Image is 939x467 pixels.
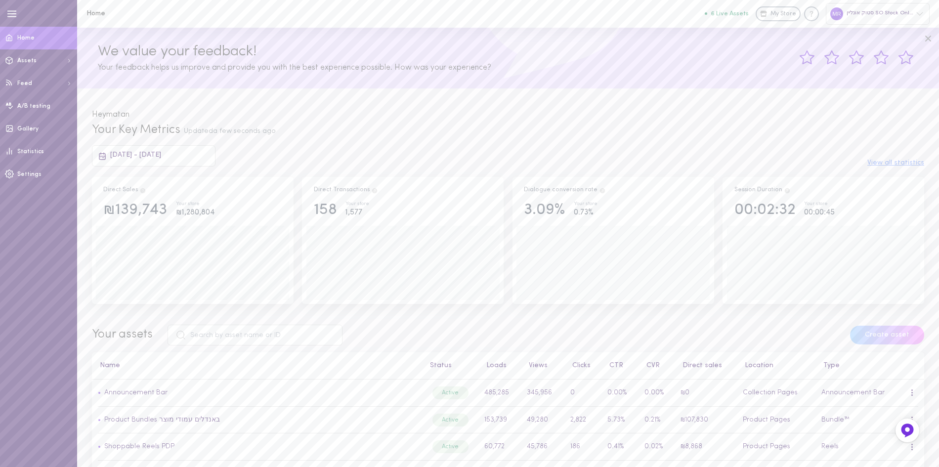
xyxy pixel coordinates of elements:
div: Your store [176,202,214,207]
button: CTR [604,362,623,369]
span: • [98,416,101,424]
div: Dialogue conversion rate [524,186,606,195]
a: Announcement Bar [104,389,168,396]
td: ₪107,830 [675,406,737,433]
span: Settings [17,171,42,177]
button: Direct sales [678,362,722,369]
td: 0.21% [639,406,675,433]
h1: Home [86,10,250,17]
td: 153,739 [478,406,521,433]
span: Assets [17,58,37,64]
div: 0.73% [574,207,598,219]
div: Active [432,386,469,399]
span: Feed [17,81,32,86]
span: Collection Pages [743,389,798,396]
span: Your assets [92,329,153,340]
span: Your feedback helps us improve and provide you with the best experience possible. How was your ex... [98,64,491,72]
span: A/B testing [17,103,50,109]
span: Hey matan [92,111,129,119]
td: ₪0 [675,380,737,407]
button: CVR [641,362,660,369]
span: Home [17,35,35,41]
td: 60,772 [478,433,521,461]
div: 00:00:45 [804,207,835,219]
div: 3.09% [524,202,565,219]
span: Product Pages [743,443,790,450]
div: Active [432,440,469,453]
span: Updated a few seconds ago [184,127,276,135]
div: 1,577 [345,207,369,219]
a: Product Bundles באנדלים עמודי מוצר [101,416,220,424]
div: ₪1,280,804 [176,207,214,219]
div: Your store [574,202,598,207]
div: Active [432,414,469,426]
a: Product Bundles באנדלים עמודי מוצר [104,416,220,424]
a: Shoppable Reels PDP [104,443,174,450]
span: Track how your session duration increase once users engage with your Assets [784,187,791,193]
button: Type [818,362,840,369]
span: Announcement Bar [821,389,885,396]
td: 0 [564,380,602,407]
button: Name [95,362,120,369]
span: My Store [770,10,796,19]
button: View all statistics [867,160,924,167]
img: Feedback Button [900,423,915,438]
a: My Store [756,6,801,21]
td: 0.02% [639,433,675,461]
td: 186 [564,433,602,461]
div: 00:02:32 [734,202,796,219]
button: Location [740,362,773,369]
span: Product Pages [743,416,790,424]
td: 49,280 [521,406,564,433]
td: 0.00% [602,380,639,407]
span: We value your feedback! [98,44,256,59]
button: Clicks [567,362,591,369]
div: סטוק אונליין SO Stock Online [826,3,930,24]
span: • [98,389,101,396]
a: Shoppable Reels PDP [101,443,174,450]
td: 45,786 [521,433,564,461]
div: Direct Transactions [314,186,378,195]
span: Reels [821,443,839,450]
td: 5.73% [602,406,639,433]
div: 158 [314,202,337,219]
td: 0.00% [639,380,675,407]
div: Direct Sales [103,186,146,195]
button: 6 Live Assets [705,10,749,17]
span: • [98,443,101,450]
span: Total transactions from users who clicked on a product through Dialogue assets, and purchased the... [371,187,378,193]
a: 6 Live Assets [705,10,756,17]
span: Bundle™ [821,416,850,424]
td: ₪8,868 [675,433,737,461]
span: Statistics [17,149,44,155]
a: Announcement Bar [101,389,168,396]
div: Your store [804,202,835,207]
span: Your Key Metrics [92,124,180,136]
button: Create asset [850,326,924,344]
td: 485,285 [478,380,521,407]
button: Views [524,362,548,369]
span: Gallery [17,126,39,132]
span: [DATE] - [DATE] [110,151,161,159]
div: Knowledge center [804,6,819,21]
button: Status [425,362,452,369]
td: 2,822 [564,406,602,433]
span: The percentage of users who interacted with one of Dialogue`s assets and ended up purchasing in t... [599,187,606,193]
span: Direct Sales are the result of users clicking on a product and then purchasing the exact same pro... [139,187,146,193]
div: ₪139,743 [103,202,167,219]
input: Search by asset name or ID [168,325,342,345]
div: Session Duration [734,186,791,195]
div: Your store [345,202,369,207]
td: 0.41% [602,433,639,461]
button: Loads [481,362,507,369]
td: 345,956 [521,380,564,407]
